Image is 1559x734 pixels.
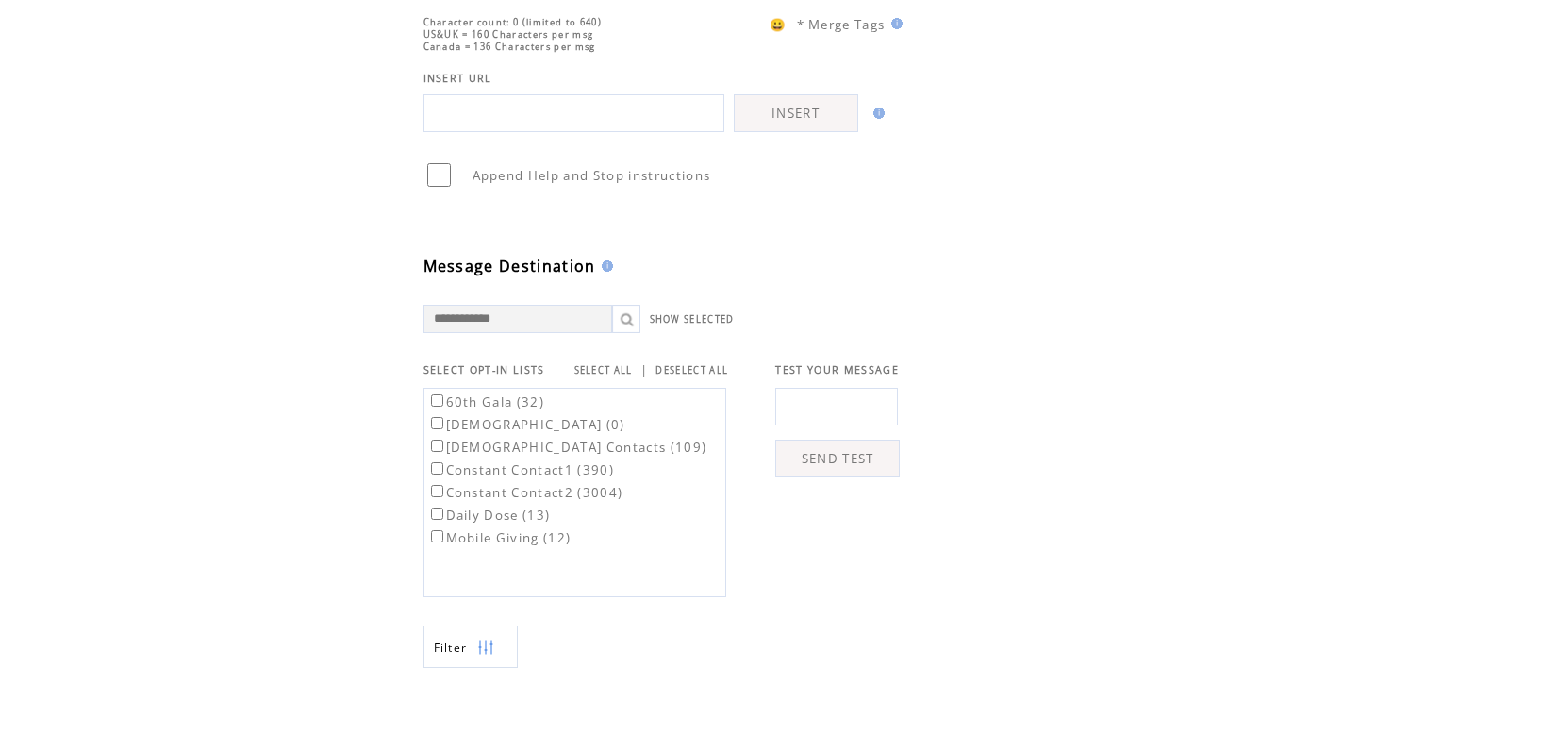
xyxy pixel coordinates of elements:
label: [DEMOGRAPHIC_DATA] (0) [427,416,625,433]
span: SELECT OPT-IN LISTS [423,363,545,376]
a: INSERT [734,94,858,132]
input: Mobile Giving (12) [431,530,443,542]
input: Constant Contact2 (3004) [431,485,443,497]
span: TEST YOUR MESSAGE [775,363,899,376]
input: Daily Dose (13) [431,508,443,520]
label: Mobile Giving (12) [427,529,572,546]
a: SHOW SELECTED [650,313,735,325]
img: help.gif [886,18,903,29]
label: [DEMOGRAPHIC_DATA] Contacts (109) [427,439,707,456]
img: help.gif [868,108,885,119]
a: SEND TEST [775,440,900,477]
img: help.gif [596,260,613,272]
a: Filter [423,626,518,668]
input: 60th Gala (32) [431,394,443,407]
span: | [640,361,648,378]
span: INSERT URL [423,72,492,85]
input: Constant Contact1 (390) [431,462,443,475]
span: Canada = 136 Characters per msg [423,41,596,53]
input: [DEMOGRAPHIC_DATA] (0) [431,417,443,429]
label: Constant Contact1 (390) [427,461,615,478]
span: * Merge Tags [797,16,886,33]
a: SELECT ALL [574,364,633,376]
span: Message Destination [423,256,596,276]
span: Append Help and Stop instructions [473,167,711,184]
a: DESELECT ALL [655,364,728,376]
label: Constant Contact2 (3004) [427,484,623,501]
label: 60th Gala (32) [427,393,545,410]
span: Show filters [434,640,468,656]
span: 😀 [770,16,787,33]
img: filters.png [477,626,494,669]
span: US&UK = 160 Characters per msg [423,28,594,41]
span: Character count: 0 (limited to 640) [423,16,603,28]
input: [DEMOGRAPHIC_DATA] Contacts (109) [431,440,443,452]
label: Daily Dose (13) [427,507,551,524]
